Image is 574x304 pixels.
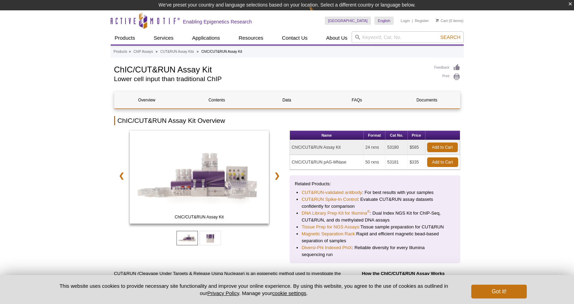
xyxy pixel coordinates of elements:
[302,196,448,210] li: : Evaluate CUT&RUN assay datasets confidently for comparison
[114,64,427,74] h1: ChIC/CUT&RUN Assay Kit
[362,271,444,276] strong: How the ChIC/CUT&RUN Assay Works
[374,17,394,25] a: English
[436,18,448,23] a: Cart
[114,92,179,108] a: Overview
[130,130,269,226] a: ChIC/CUT&RUN Assay Kit
[394,92,459,108] a: Documents
[234,31,268,45] a: Resources
[364,155,385,170] td: 50 rxns
[160,49,194,55] a: CUT&RUN Assay Kits
[302,210,370,217] a: DNA Library Prep Kit for Illumina®
[302,189,448,196] li: : For best results with your samples
[325,17,371,25] a: [GEOGRAPHIC_DATA]
[434,73,460,81] a: Print
[270,168,284,184] a: ❯
[295,180,455,187] p: Related Products:
[412,17,413,25] li: |
[114,116,460,125] h2: ChIC/CUT&RUN Assay Kit Overview
[408,131,425,140] th: Price
[385,155,408,170] td: 53181
[322,31,352,45] a: About Us
[130,130,269,224] img: ChIC/CUT&RUN Assay Kit
[183,19,252,25] h2: Enabling Epigenetics Research
[188,31,224,45] a: Applications
[302,244,448,258] li: : Reliable diversity for every Illumina sequencing run
[302,244,352,251] a: Diversi-Phi Indexed PhiX
[207,290,239,296] a: Privacy Policy
[278,31,312,45] a: Contact Us
[201,50,242,53] li: ChIC/CUT&RUN Assay Kit
[367,209,370,214] sup: ®
[48,282,460,297] p: This website uses cookies to provide necessary site functionality and improve your online experie...
[352,31,464,43] input: Keyword, Cat. No.
[302,231,356,237] a: Magnetic Separation Rack:
[133,49,153,55] a: ChIP Assays
[302,196,358,203] a: CUT&RUN Spike-In Control
[408,140,425,155] td: $585
[427,157,458,167] a: Add to Cart
[114,49,127,55] a: Products
[290,131,364,140] th: Name
[401,18,410,23] a: Login
[309,5,327,21] img: Change Here
[385,131,408,140] th: Cat No.
[364,140,385,155] td: 24 rxns
[436,19,439,22] img: Your Cart
[156,50,158,53] li: »
[131,214,268,220] span: ChIC/CUT&RUN Assay Kit
[436,17,464,25] li: (0 items)
[254,92,319,108] a: Data
[272,290,306,296] button: cookie settings
[385,140,408,155] td: 53180
[114,168,129,184] a: ❮
[471,285,526,298] button: Got it!
[408,155,425,170] td: $335
[324,92,389,108] a: FAQs
[184,92,249,108] a: Contents
[114,76,427,82] h2: Lower cell input than traditional ChIP
[440,35,460,40] span: Search
[197,50,199,53] li: »
[290,155,364,170] td: ChIC/CUT&RUN pAG-MNase
[302,210,448,224] li: : Dual Index NGS Kit for ChIP-Seq, CUT&RUN, and ds methylated DNA assays
[364,131,385,140] th: Format
[438,34,462,40] button: Search
[302,189,362,196] a: CUT&RUN-validated antibody
[415,18,429,23] a: Register
[111,31,139,45] a: Products
[302,231,448,244] li: Rapid and efficient magnetic bead-based separation of samples
[302,224,448,231] li: Tissue sample preparation for CUT&RUN
[302,224,360,231] a: Tissue Prep for NGS Assays:
[434,64,460,71] a: Feedback
[129,50,131,53] li: »
[427,143,458,152] a: Add to Cart
[150,31,178,45] a: Services
[290,140,364,155] td: ChIC/CUT&RUN Assay Kit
